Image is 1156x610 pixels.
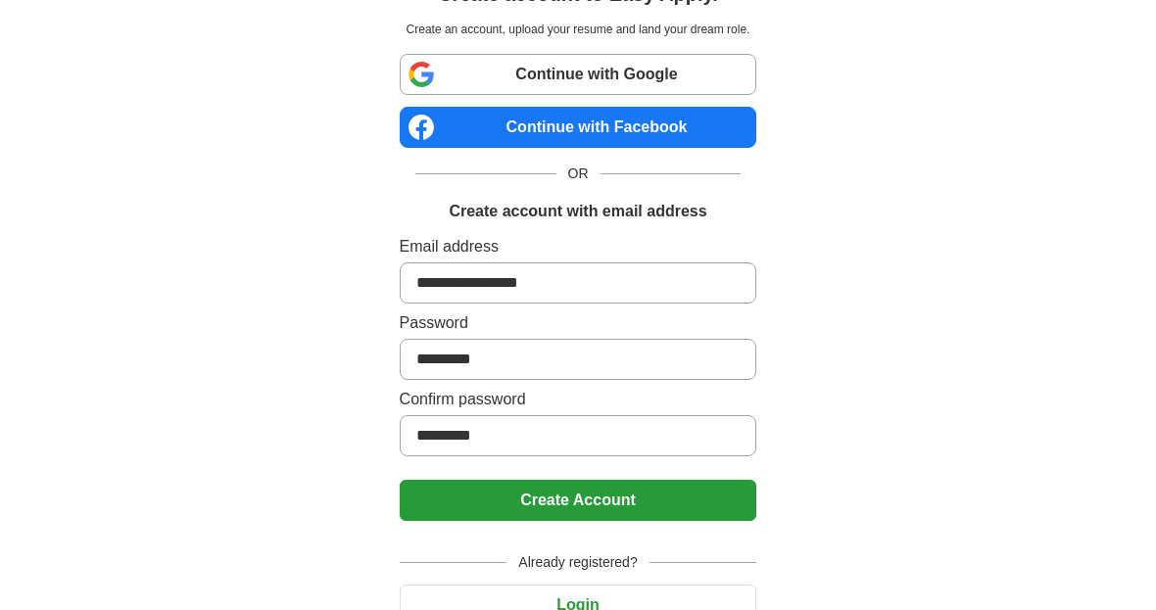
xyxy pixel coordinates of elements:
h1: Create account with email address [449,200,706,223]
p: Create an account, upload your resume and land your dream role. [404,21,753,38]
a: Continue with Google [400,54,757,95]
span: Already registered? [506,552,649,573]
label: Confirm password [400,388,757,411]
label: Email address [400,235,757,258]
label: Password [400,311,757,335]
span: OR [556,164,601,184]
a: Continue with Facebook [400,107,757,148]
button: Create Account [400,480,757,521]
